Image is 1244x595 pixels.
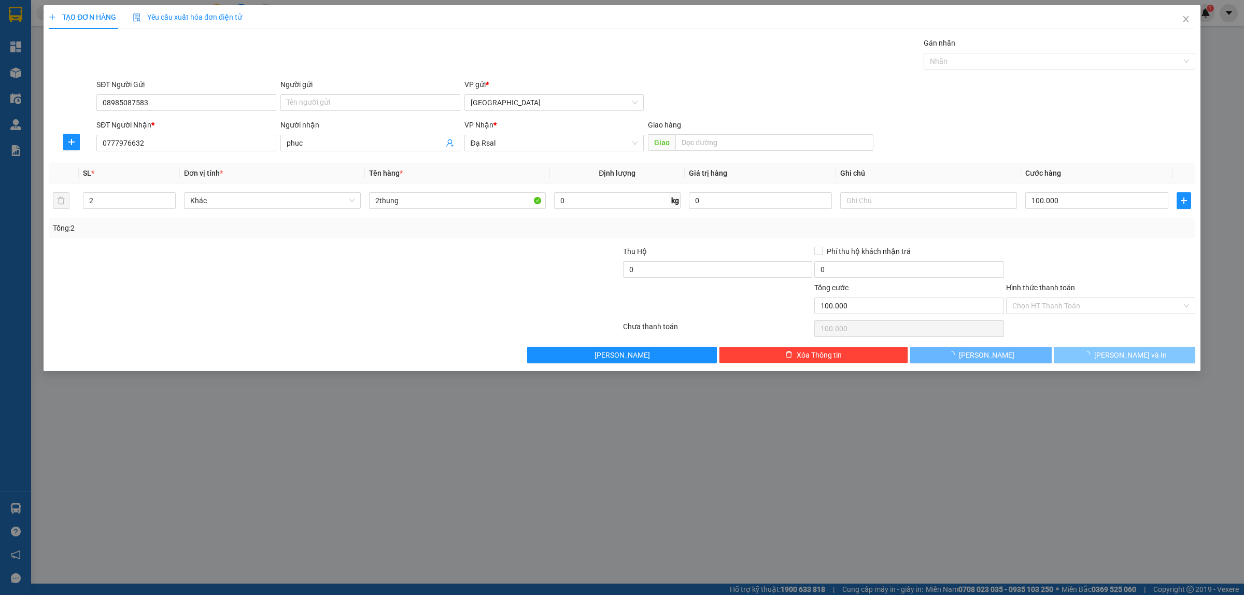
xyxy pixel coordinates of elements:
span: user-add [446,139,454,147]
button: [PERSON_NAME] [910,347,1052,363]
div: Chưa thanh toán [622,321,813,339]
span: Giao hàng [648,121,681,129]
input: Ghi Chú [840,192,1017,209]
span: plus [49,13,56,21]
button: plus [1177,192,1191,209]
span: loading [1083,351,1094,358]
span: VP Nhận [464,121,493,129]
span: plus [64,138,79,146]
span: Tên hàng [369,169,403,177]
input: VD: Bàn, Ghế [369,192,546,209]
label: Gán nhãn [924,39,955,47]
div: Người gửi [280,79,460,90]
span: delete [785,351,793,359]
span: close [1182,15,1190,23]
span: Cước hàng [1025,169,1061,177]
span: kg [670,192,681,209]
span: Đơn vị tính [184,169,223,177]
span: SL [83,169,91,177]
button: delete [53,192,69,209]
div: Tổng: 2 [53,222,480,234]
span: [PERSON_NAME] [959,349,1014,361]
div: SĐT Người Nhận [96,119,276,131]
span: Đạ Rsal [471,135,638,151]
img: icon [133,13,141,22]
button: Close [1171,5,1200,34]
span: Thu Hộ [623,247,647,256]
input: Dọc đường [675,134,873,151]
span: TẠO ĐƠN HÀNG [49,13,116,21]
th: Ghi chú [836,163,1021,183]
span: Yêu cầu xuất hóa đơn điện tử [133,13,242,21]
button: [PERSON_NAME] [527,347,716,363]
span: Xóa Thông tin [797,349,842,361]
div: VP gửi [464,79,644,90]
span: [PERSON_NAME] và In [1094,349,1167,361]
span: Phí thu hộ khách nhận trả [823,246,915,257]
div: SĐT Người Gửi [96,79,276,90]
span: Tổng cước [814,284,849,292]
label: Hình thức thanh toán [1006,284,1075,292]
button: deleteXóa Thông tin [719,347,908,363]
span: [PERSON_NAME] [595,349,650,361]
span: loading [948,351,959,358]
input: 0 [689,192,832,209]
span: Định lượng [599,169,635,177]
button: [PERSON_NAME] và In [1054,347,1195,363]
span: plus [1177,196,1191,205]
span: Giao [648,134,675,151]
span: Giá trị hàng [689,169,727,177]
button: plus [63,134,80,150]
span: Sài Gòn [471,95,638,110]
div: Người nhận [280,119,460,131]
span: Khác [190,193,355,208]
